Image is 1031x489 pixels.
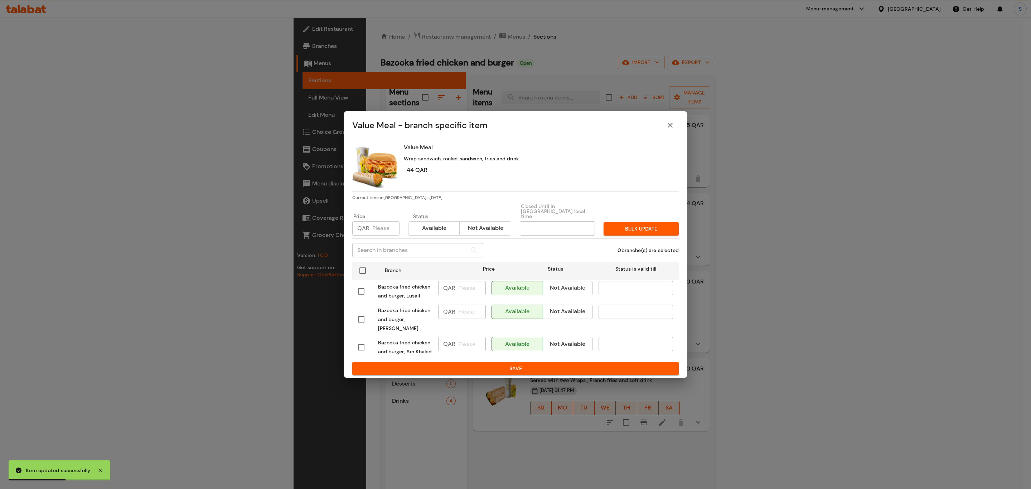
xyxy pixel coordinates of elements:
[604,222,679,236] button: Bulk update
[352,243,467,257] input: Search in branches
[463,223,508,233] span: Not available
[458,281,486,295] input: Please enter price
[378,282,432,300] span: Bazooka fried chicken and burger, Lusail
[385,266,459,275] span: Branch
[411,223,457,233] span: Available
[408,221,460,236] button: Available
[352,142,398,188] img: Value Meal
[443,340,455,348] p: QAR
[518,265,593,273] span: Status
[372,221,400,236] input: Please enter price
[458,337,486,351] input: Please enter price
[404,142,673,152] h6: Value Meal
[378,306,432,333] span: Bazooka fried chicken and burger, [PERSON_NAME]
[358,364,673,373] span: Save
[618,247,679,254] p: 0 branche(s) are selected
[352,362,679,375] button: Save
[378,338,432,356] span: Bazooka fried chicken and burger, Ain Khaled
[357,224,369,233] p: QAR
[599,265,673,273] span: Status is valid till
[465,265,513,273] span: Price
[609,224,673,233] span: Bulk update
[26,466,90,474] div: Item updated successfully
[662,117,679,134] button: close
[404,154,673,163] p: Wrap sandwich, rocket sandwich, fries and drink
[352,194,679,201] p: Current time in [GEOGRAPHIC_DATA] is [DATE]
[459,221,511,236] button: Not available
[443,284,455,292] p: QAR
[352,120,488,131] h2: Value Meal - branch specific item
[443,308,455,316] p: QAR
[458,305,486,319] input: Please enter price
[407,165,673,175] h6: 44 QAR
